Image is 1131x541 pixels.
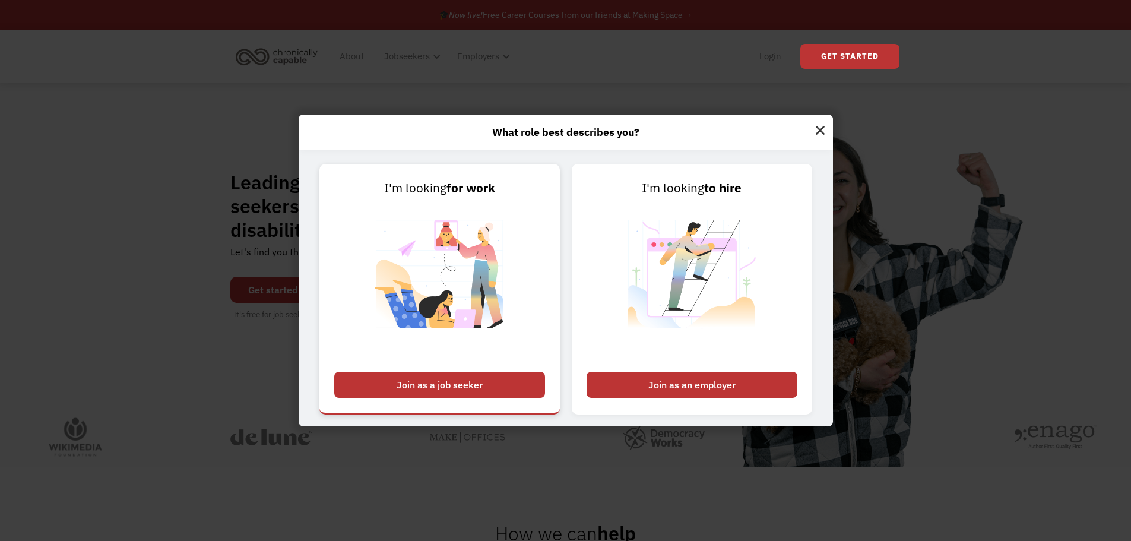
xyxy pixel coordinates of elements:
[446,180,495,196] strong: for work
[232,43,327,69] a: home
[332,37,371,75] a: About
[366,198,514,366] img: Chronically Capable Personalized Job Matching
[232,43,321,69] img: Chronically Capable logo
[492,125,639,139] strong: What role best describes you?
[319,164,560,415] a: I'm lookingfor workJoin as a job seeker
[334,372,545,398] div: Join as a job seeker
[457,49,499,64] div: Employers
[572,164,812,415] a: I'm lookingto hireJoin as an employer
[384,49,430,64] div: Jobseekers
[587,179,797,198] div: I'm looking
[587,372,797,398] div: Join as an employer
[704,180,742,196] strong: to hire
[800,44,899,69] a: Get Started
[450,37,514,75] div: Employers
[752,37,788,75] a: Login
[377,37,444,75] div: Jobseekers
[334,179,545,198] div: I'm looking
